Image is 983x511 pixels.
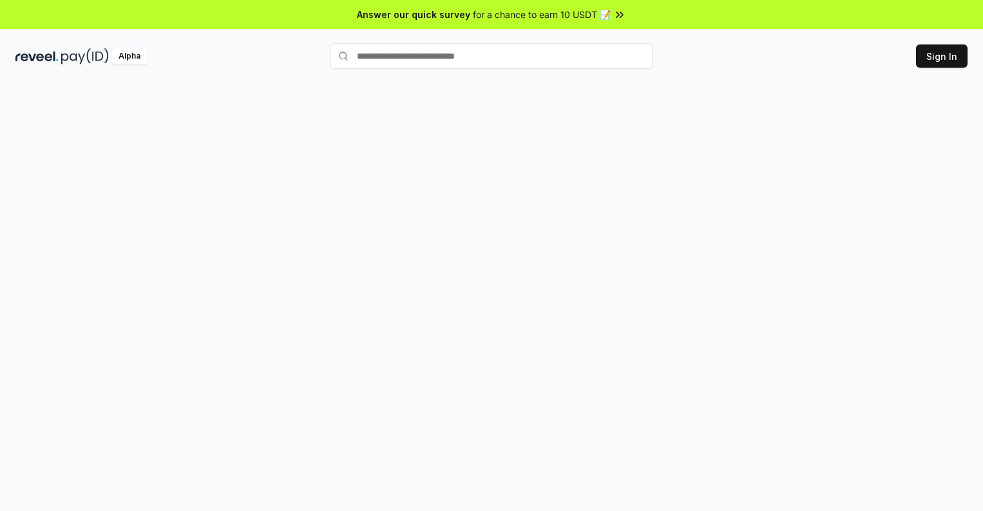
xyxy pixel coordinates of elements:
[111,48,148,64] div: Alpha
[473,8,611,21] span: for a chance to earn 10 USDT 📝
[15,48,59,64] img: reveel_dark
[357,8,470,21] span: Answer our quick survey
[61,48,109,64] img: pay_id
[916,44,968,68] button: Sign In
